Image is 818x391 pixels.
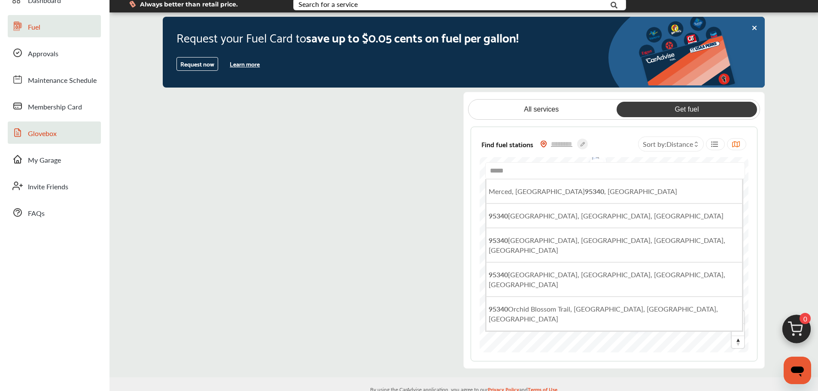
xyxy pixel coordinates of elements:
b: 95340 [489,304,508,314]
div: Search for a service [298,1,358,8]
b: 95340 [489,235,508,245]
span: Request your Fuel Card to [176,27,306,47]
a: Invite Friends [8,175,101,197]
span: Membership Card [28,102,82,113]
button: Learn more [226,58,263,70]
img: cart_icon.3d0951e8.svg [776,311,817,352]
a: All services [471,102,611,117]
iframe: Button to launch messaging window [784,357,811,384]
img: arco.png [680,351,703,378]
a: Approvals [8,42,101,64]
span: Invite Friends [28,182,68,193]
a: FAQs [8,201,101,224]
b: 95340 [489,211,508,221]
span: Maintenance Schedule [28,75,97,86]
span: Approvals [28,48,58,60]
a: Get fuel [617,102,757,117]
a: Glovebox [8,121,101,144]
img: dollor_label_vector.a70140d1.svg [129,0,136,8]
span: [GEOGRAPHIC_DATA], [GEOGRAPHIC_DATA], [GEOGRAPHIC_DATA], [GEOGRAPHIC_DATA] [489,270,725,289]
span: save up to $0.05 cents on fuel per gallon! [306,27,519,47]
a: Membership Card [8,95,101,117]
a: Fuel [8,15,101,37]
span: Fuel [28,22,40,33]
span: Always better than retail price. [140,1,238,7]
b: 95340 [585,186,604,196]
img: location_vector_orange.38f05af8.svg [540,140,547,148]
a: My Garage [8,148,101,170]
span: Sort by : [643,139,693,149]
span: [GEOGRAPHIC_DATA], [GEOGRAPHIC_DATA], [GEOGRAPHIC_DATA], [GEOGRAPHIC_DATA] [489,235,725,255]
span: Merced, [GEOGRAPHIC_DATA] , [GEOGRAPHIC_DATA] [489,186,677,196]
canvas: Map [480,157,749,353]
span: My Garage [28,155,61,166]
span: Orchid Blossom Trail, [GEOGRAPHIC_DATA], [GEOGRAPHIC_DATA], [GEOGRAPHIC_DATA] [489,304,718,324]
span: Distance [666,139,693,149]
div: Map marker [680,351,702,378]
span: Glovebox [28,128,57,139]
span: Find fuel stations [481,138,533,150]
a: Maintenance Schedule [8,68,101,91]
div: Map marker [584,150,605,171]
b: 95340 [489,270,508,279]
span: FAQs [28,208,45,219]
button: Reset bearing to north [732,336,744,348]
span: [GEOGRAPHIC_DATA], [GEOGRAPHIC_DATA], [GEOGRAPHIC_DATA] [489,211,724,221]
span: 0 [800,313,811,324]
button: Request now [176,57,218,71]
